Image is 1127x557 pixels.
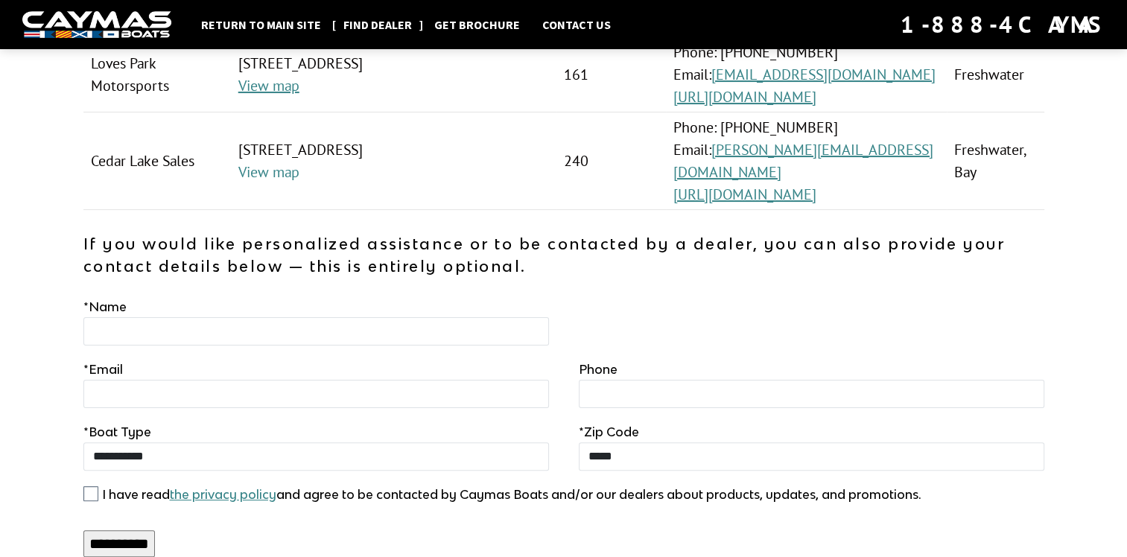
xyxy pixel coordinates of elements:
a: View map [238,162,299,182]
label: Boat Type [83,423,151,441]
td: 240 [556,112,666,210]
td: Cedar Lake Sales [83,112,231,210]
a: Contact Us [535,15,618,34]
div: 1-888-4CAYMAS [901,8,1105,41]
p: If you would like personalized assistance or to be contacted by a dealer, you can also provide yo... [83,232,1044,277]
img: white-logo-c9c8dbefe5ff5ceceb0f0178aa75bf4bb51f6bca0971e226c86eb53dfe498488.png [22,11,171,39]
a: [URL][DOMAIN_NAME] [673,87,816,106]
a: Return to main site [194,15,328,34]
a: the privacy policy [170,487,276,502]
td: Loves Park Motorsports [83,37,231,112]
label: Phone [579,360,618,378]
td: 161 [556,37,666,112]
a: Find Dealer [336,15,419,34]
label: I have read and agree to be contacted by Caymas Boats and/or our dealers about products, updates,... [102,486,921,503]
label: Email [83,360,123,378]
td: Phone: [PHONE_NUMBER] Email: [666,112,947,210]
td: Freshwater, Bay [947,112,1044,210]
td: [STREET_ADDRESS] [231,37,556,112]
a: View map [238,76,299,95]
a: [URL][DOMAIN_NAME] [673,185,816,204]
label: Zip Code [579,423,639,441]
td: Phone: [PHONE_NUMBER] Email: [666,37,947,112]
td: [STREET_ADDRESS] [231,112,556,210]
label: Name [83,298,127,316]
a: Get Brochure [427,15,527,34]
td: Freshwater [947,37,1044,112]
a: [EMAIL_ADDRESS][DOMAIN_NAME] [711,65,936,84]
a: [PERSON_NAME][EMAIL_ADDRESS][DOMAIN_NAME] [673,140,933,182]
